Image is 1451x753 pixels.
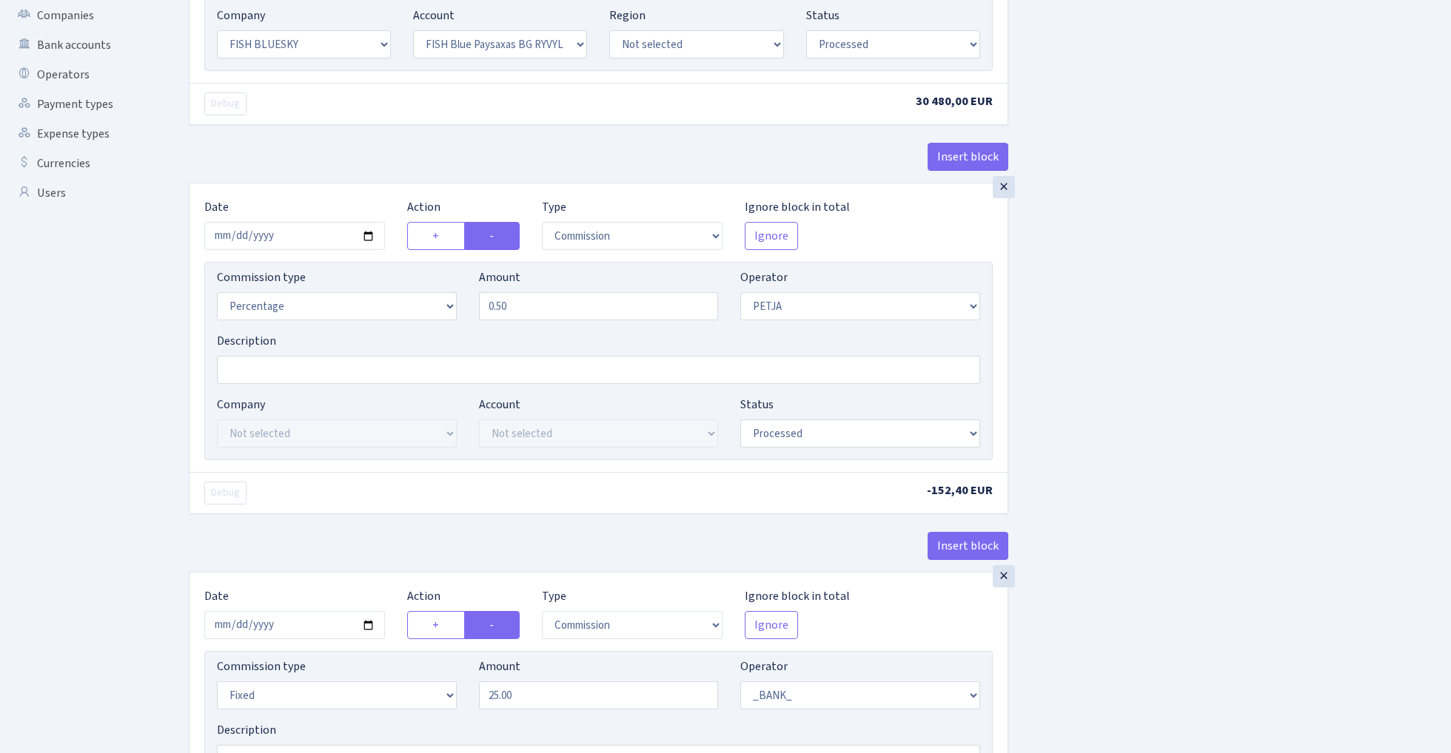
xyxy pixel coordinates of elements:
[204,92,247,115] button: Debug
[740,269,788,286] label: Operator
[928,143,1008,171] button: Insert block
[927,482,993,499] span: -152,40 EUR
[413,7,455,24] label: Account
[479,396,520,413] label: Account
[745,611,798,639] button: Ignore
[542,198,566,216] label: Type
[7,1,155,30] a: Companies
[407,611,465,639] label: +
[916,93,993,109] span: 30 480,00 EUR
[464,611,520,639] label: -
[217,7,265,24] label: Company
[464,222,520,250] label: -
[7,178,155,208] a: Users
[993,176,1015,198] div: ×
[745,587,850,605] label: Ignore block in total
[479,658,520,675] label: Amount
[740,658,788,675] label: Operator
[407,587,440,605] label: Action
[479,269,520,286] label: Amount
[217,396,265,413] label: Company
[745,198,850,216] label: Ignore block in total
[217,332,276,350] label: Description
[407,222,465,250] label: +
[928,532,1008,560] button: Insert block
[740,396,774,413] label: Status
[609,7,646,24] label: Region
[217,269,306,286] label: Commission type
[204,198,229,216] label: Date
[806,7,840,24] label: Status
[217,658,306,675] label: Commission type
[217,721,276,739] label: Description
[993,565,1015,587] div: ×
[7,149,155,178] a: Currencies
[204,587,229,605] label: Date
[7,90,155,119] a: Payment types
[7,30,155,60] a: Bank accounts
[745,222,798,250] button: Ignore
[542,587,566,605] label: Type
[7,60,155,90] a: Operators
[7,119,155,149] a: Expense types
[407,198,440,216] label: Action
[204,482,247,504] button: Debug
